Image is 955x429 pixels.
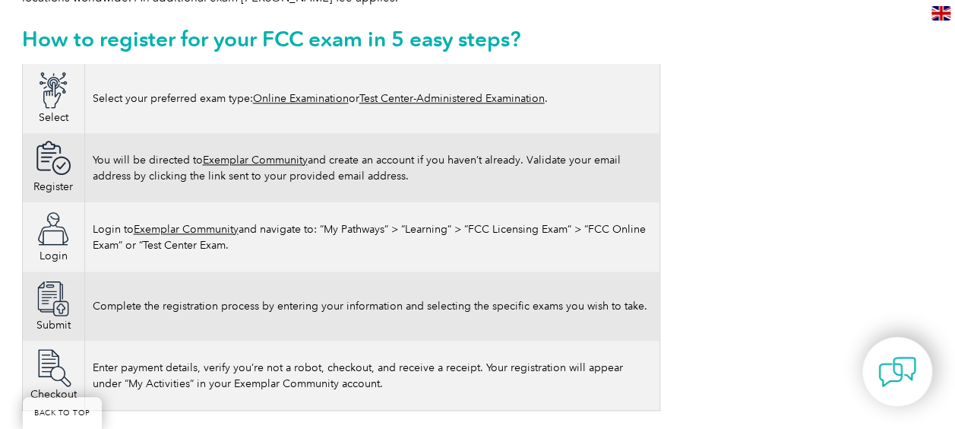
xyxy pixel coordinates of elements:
[84,272,659,341] td: Complete the registration process by entering your information and selecting the specific exams y...
[253,92,349,105] a: Online Examination
[22,202,84,272] td: Login
[203,154,308,167] a: Exemplar Community
[84,133,659,202] td: You will be directed to and create an account if you haven’t already. Validate your email address...
[84,341,659,411] td: Enter payment details, verify you’re not a robot, checkout, and receive a receipt. Your registrat...
[931,6,950,21] img: en
[22,272,84,341] td: Submit
[878,353,916,391] img: contact-chat.png
[22,341,84,411] td: Checkout
[84,202,659,272] td: Login to and navigate to: “My Pathways” > “Learning” > “FCC Licensing Exam” > “FCC Online Exam” o...
[22,27,660,51] h2: How to register for your FCC exam in 5 easy steps?
[359,92,545,105] a: Test Center-Administered Examination
[134,223,239,236] a: Exemplar Community
[22,133,84,202] td: Register
[84,64,659,133] td: Select your preferred exam type: or .
[22,64,84,133] td: Select
[23,397,102,429] a: BACK TO TOP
